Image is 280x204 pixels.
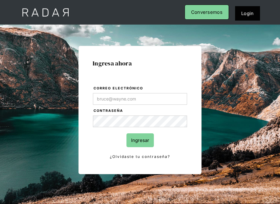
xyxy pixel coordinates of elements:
[93,60,187,67] h1: Ingresa ahora
[93,93,187,105] input: bruce@wayne.com
[235,6,260,21] a: Login
[93,153,187,160] a: ¿Olvidaste tu contraseña?
[94,108,187,114] label: Contraseña
[93,85,187,160] form: Login Form
[126,133,154,147] input: Ingresar
[185,5,229,20] a: Conversemos
[94,85,187,92] label: Correo electrónico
